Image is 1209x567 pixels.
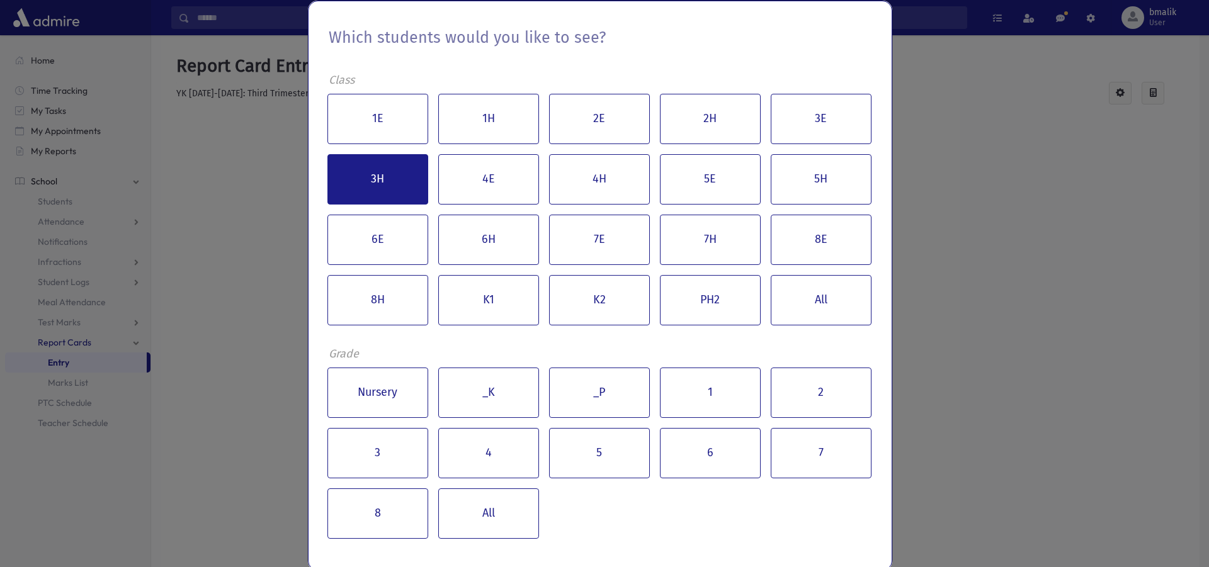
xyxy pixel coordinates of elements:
button: 1E [327,94,428,144]
button: 3H [327,154,428,205]
button: 1 [660,368,761,418]
button: 4E [438,154,539,205]
button: 8E [771,215,871,265]
button: 2E [549,94,650,144]
button: 4 [438,428,539,478]
div: Grade [329,345,871,362]
button: 7E [549,215,650,265]
button: K2 [549,275,650,325]
button: K1 [438,275,539,325]
button: Nursery [327,368,428,418]
div: Which students would you like to see? [329,21,606,60]
button: All [771,275,871,325]
button: 4H [549,154,650,205]
button: 2H [660,94,761,144]
button: 6E [327,215,428,265]
button: 5 [549,428,650,478]
button: 5H [771,154,871,205]
button: 6 [660,428,761,478]
button: 8 [327,488,428,539]
button: 8H [327,275,428,325]
div: Class [329,72,871,89]
button: 1H [438,94,539,144]
button: 7 [771,428,871,478]
button: 3 [327,428,428,478]
button: All [438,488,539,539]
button: _P [549,368,650,418]
button: _K [438,368,539,418]
button: 7H [660,215,761,265]
button: 6H [438,215,539,265]
button: 2 [771,368,871,418]
button: 5E [660,154,761,205]
button: PH2 [660,275,761,325]
button: 3E [771,94,871,144]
